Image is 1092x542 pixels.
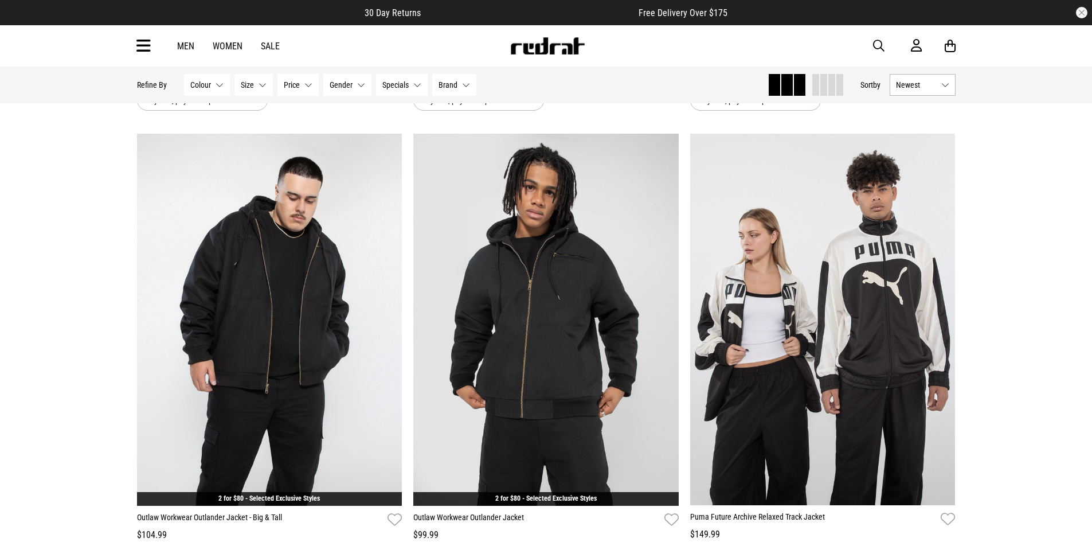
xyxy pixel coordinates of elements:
[330,80,353,89] span: Gender
[439,80,457,89] span: Brand
[382,80,409,89] span: Specials
[137,528,402,542] div: $104.99
[213,41,242,52] a: Women
[137,80,167,89] p: Refine By
[284,80,300,89] span: Price
[690,528,956,541] div: $149.99
[365,7,421,18] span: 30 Day Returns
[218,494,320,502] a: 2 for $80 - Selected Exclusive Styles
[376,74,428,96] button: Specials
[639,7,727,18] span: Free Delivery Over $175
[432,74,476,96] button: Brand
[323,74,371,96] button: Gender
[890,74,956,96] button: Newest
[444,7,616,18] iframe: Customer reviews powered by Trustpilot
[177,41,194,52] a: Men
[690,134,956,505] img: Puma Future Archive Relaxed Track Jacket in Black
[690,511,937,528] a: Puma Future Archive Relaxed Track Jacket
[873,80,880,89] span: by
[413,528,679,542] div: $99.99
[234,74,273,96] button: Size
[9,5,44,39] button: Open LiveChat chat widget
[510,37,585,54] img: Redrat logo
[413,134,679,505] img: Outlaw Workwear Outlander Jacket in Black
[241,80,254,89] span: Size
[277,74,319,96] button: Price
[495,494,597,502] a: 2 for $80 - Selected Exclusive Styles
[137,512,383,528] a: Outlaw Workwear Outlander Jacket - Big & Tall
[896,80,937,89] span: Newest
[261,41,280,52] a: Sale
[190,80,211,89] span: Colour
[184,74,230,96] button: Colour
[137,134,402,505] img: Outlaw Workwear Outlander Jacket - Big & Tall in Black
[860,78,880,92] button: Sortby
[413,512,660,528] a: Outlaw Workwear Outlander Jacket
